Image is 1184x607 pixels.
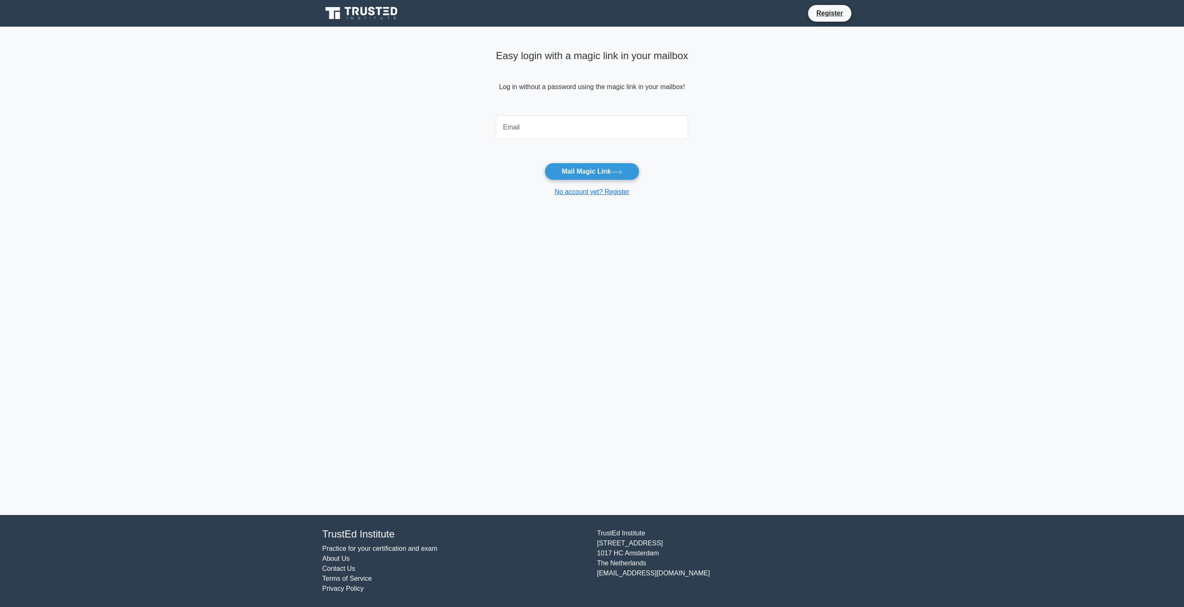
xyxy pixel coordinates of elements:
div: Log in without a password using the magic link in your mailbox! [496,47,688,112]
input: Email [496,115,688,139]
a: Terms of Service [322,575,372,582]
div: TrustEd Institute [STREET_ADDRESS] 1017 HC Amsterdam The Netherlands [EMAIL_ADDRESS][DOMAIN_NAME] [592,528,867,594]
a: No account yet? Register [555,188,629,195]
a: Register [811,8,848,18]
a: About Us [322,555,350,562]
a: Contact Us [322,565,355,572]
h4: TrustEd Institute [322,528,587,540]
button: Mail Magic Link [545,163,639,180]
a: Privacy Policy [322,585,364,592]
h4: Easy login with a magic link in your mailbox [496,50,688,62]
a: Practice for your certification and exam [322,545,438,552]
